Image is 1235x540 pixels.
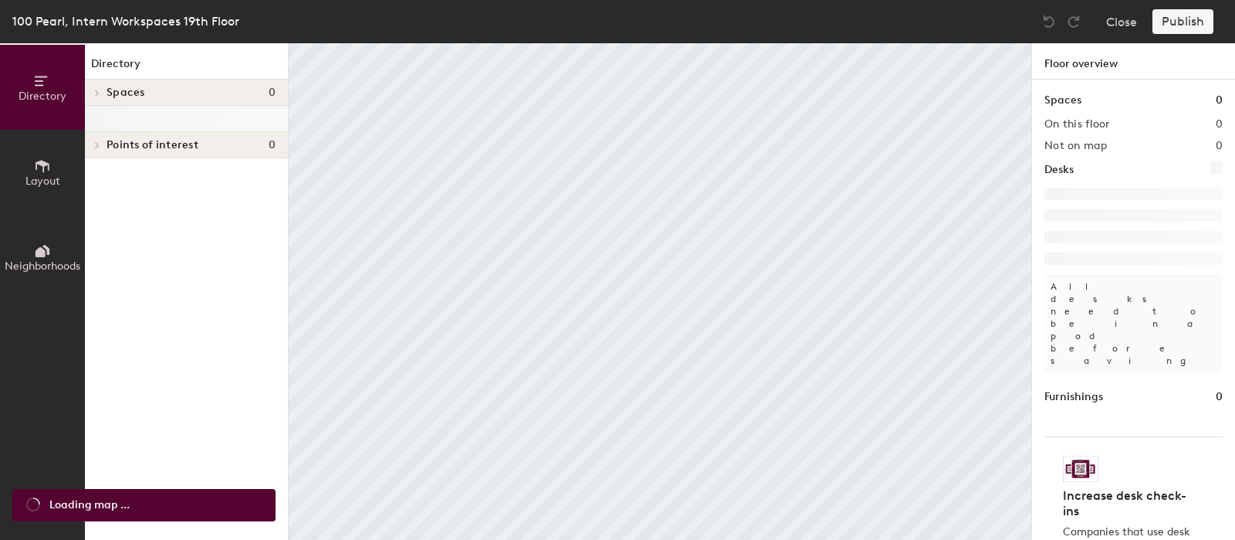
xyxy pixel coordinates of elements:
span: Layout [25,175,60,188]
span: 0 [269,139,276,151]
span: Loading map ... [49,497,130,514]
button: Close [1106,9,1137,34]
h1: 0 [1216,389,1223,406]
div: 100 Pearl, Intern Workspaces 19th Floor [12,12,239,31]
h2: Not on map [1044,140,1107,152]
img: Undo [1041,14,1057,29]
span: Neighborhoods [5,260,80,273]
h1: Desks [1044,161,1074,178]
h4: Increase desk check-ins [1063,488,1195,519]
h1: Floor overview [1032,43,1235,80]
h1: 0 [1216,92,1223,109]
h1: Spaces [1044,92,1081,109]
img: Sticker logo [1063,456,1098,482]
h2: 0 [1216,140,1223,152]
h2: 0 [1216,118,1223,131]
span: 0 [269,87,276,99]
img: Redo [1066,14,1081,29]
span: Points of interest [107,139,198,151]
canvas: Map [289,43,1031,540]
h2: On this floor [1044,118,1110,131]
p: All desks need to be in a pod before saving [1044,274,1223,373]
h1: Directory [85,56,288,80]
span: Directory [19,90,66,103]
span: Spaces [107,87,145,99]
h1: Furnishings [1044,389,1103,406]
